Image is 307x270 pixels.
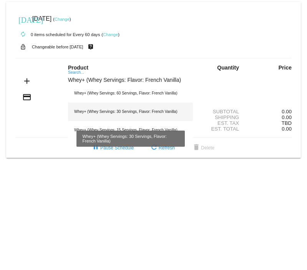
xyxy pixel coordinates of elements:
mat-icon: autorenew [18,30,28,39]
input: Search... [68,77,193,83]
button: Delete [186,141,221,155]
button: Refresh [143,141,181,155]
mat-icon: [DATE] [18,15,28,24]
mat-icon: add [22,76,32,86]
strong: Price [279,65,292,71]
small: ( ) [53,17,71,22]
a: Change [103,32,118,37]
mat-icon: delete [192,143,201,152]
mat-icon: credit_card [22,93,32,102]
button: Pause Schedule [85,141,140,155]
span: TBD [282,120,292,126]
mat-icon: live_help [86,42,95,52]
mat-icon: refresh [149,143,159,152]
small: Changeable before [DATE] [32,45,83,49]
div: Whey+ (Whey Servings: 15 Servings, Flavor: French Vanilla) [68,121,193,139]
div: Shipping [199,114,246,120]
strong: Product [68,65,88,71]
div: Whey+ (Whey Servings: 30 Servings, Flavor: French Vanilla) [68,103,193,121]
span: Refresh [149,145,175,151]
div: Whey+ (Whey Servings: 60 Servings, Flavor: French Vanilla) [68,84,193,103]
span: 0.00 [282,126,292,132]
mat-icon: pause [91,143,100,152]
span: Pause Schedule [91,145,134,151]
mat-icon: lock_open [18,42,28,52]
div: Est. Total [199,126,246,132]
span: 0.00 [282,114,292,120]
small: ( ) [101,32,119,37]
small: 0 items scheduled for Every 60 days [15,32,100,37]
div: Subtotal [199,109,246,114]
div: Est. Tax [199,120,246,126]
strong: Quantity [217,65,239,71]
span: Delete [192,145,214,151]
div: 0.00 [246,109,292,114]
a: Change [55,17,70,22]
